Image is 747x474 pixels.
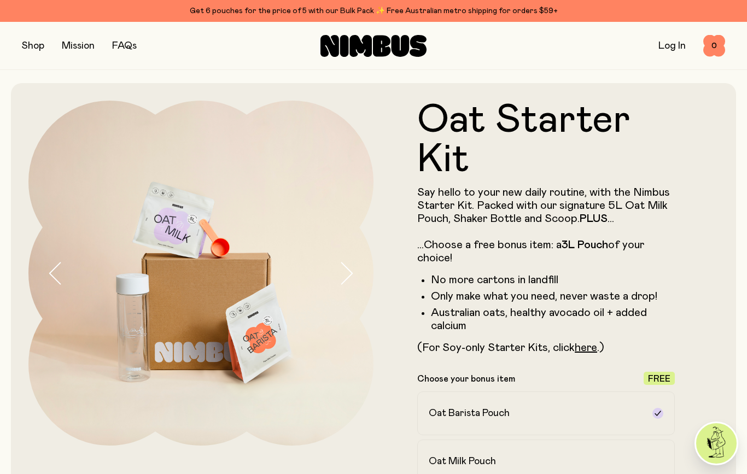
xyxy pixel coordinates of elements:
li: No more cartons in landfill [431,273,675,286]
p: Choose your bonus item [417,373,515,384]
img: agent [696,423,737,464]
strong: Pouch [577,239,608,250]
a: FAQs [112,41,137,51]
a: Mission [62,41,95,51]
a: here [575,342,597,353]
button: 0 [703,35,725,57]
strong: PLUS [580,213,608,224]
strong: 3L [562,239,575,250]
h2: Oat Milk Pouch [429,455,496,468]
span: Free [648,374,670,383]
p: (For Soy-only Starter Kits, click .) [417,341,675,354]
li: Australian oats, healthy avocado oil + added calcium [431,306,675,332]
h1: Oat Starter Kit [417,101,675,179]
a: Log In [658,41,686,51]
li: Only make what you need, never waste a drop! [431,290,675,303]
h2: Oat Barista Pouch [429,407,510,420]
div: Get 6 pouches for the price of 5 with our Bulk Pack ✨ Free Australian metro shipping for orders $59+ [22,4,725,17]
p: Say hello to your new daily routine, with the Nimbus Starter Kit. Packed with our signature 5L Oa... [417,186,675,265]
